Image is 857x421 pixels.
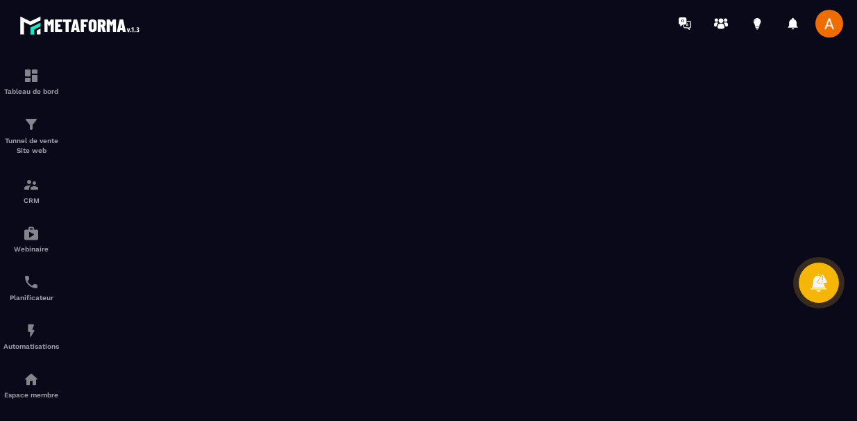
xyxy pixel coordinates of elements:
[23,371,40,388] img: automations
[23,67,40,84] img: formation
[3,342,59,350] p: Automatisations
[3,263,59,312] a: schedulerschedulerPlanificateur
[3,391,59,399] p: Espace membre
[3,166,59,215] a: formationformationCRM
[3,136,59,156] p: Tunnel de vente Site web
[3,215,59,263] a: automationsautomationsWebinaire
[3,245,59,253] p: Webinaire
[3,88,59,95] p: Tableau de bord
[23,274,40,290] img: scheduler
[3,57,59,106] a: formationformationTableau de bord
[3,197,59,204] p: CRM
[3,361,59,409] a: automationsautomationsEspace membre
[3,106,59,166] a: formationformationTunnel de vente Site web
[3,294,59,302] p: Planificateur
[23,322,40,339] img: automations
[19,13,144,38] img: logo
[23,116,40,133] img: formation
[23,225,40,242] img: automations
[23,176,40,193] img: formation
[3,312,59,361] a: automationsautomationsAutomatisations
